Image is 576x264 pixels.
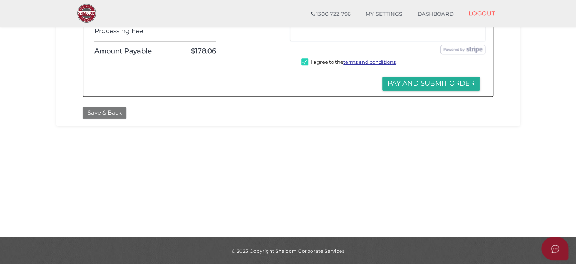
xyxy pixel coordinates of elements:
iframe: Secure card payment input frame [295,30,480,36]
a: DASHBOARD [410,7,461,22]
div: $178.06 [174,48,222,55]
button: Pay and Submit Order [382,77,480,91]
div: Amount Payable [89,48,174,55]
button: Save & Back [83,107,126,119]
div: © 2025 Copyright Shelcom Corporate Services [62,248,514,254]
a: terms and conditions [343,59,396,65]
label: I agree to the . [301,58,397,68]
a: LOGOUT [461,6,503,21]
img: stripe.png [440,45,485,54]
div: Credit Card Processing Fee [89,21,174,35]
a: MY SETTINGS [358,7,410,22]
button: Open asap [541,237,568,260]
div: $3.06 [174,21,222,35]
a: 1300 722 796 [303,7,358,22]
